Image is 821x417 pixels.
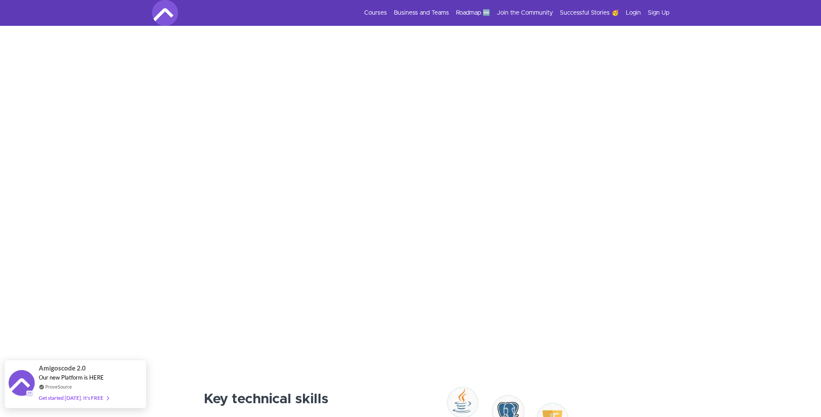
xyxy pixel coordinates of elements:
[39,363,86,373] span: Amigoscode 2.0
[626,9,641,17] a: Login
[9,370,34,398] img: provesource social proof notification image
[204,392,328,406] strong: Key technical skills
[560,9,619,17] a: Successful Stories 🥳
[152,40,669,331] iframe: Video Player
[39,374,104,381] span: Our new Platform is HERE
[648,9,669,17] a: Sign Up
[364,9,387,17] a: Courses
[497,9,553,17] a: Join the Community
[456,9,490,17] a: Roadmap 🆕
[39,393,109,403] div: Get started [DATE]. It's FREE
[45,383,72,390] a: ProveSource
[394,9,449,17] a: Business and Teams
